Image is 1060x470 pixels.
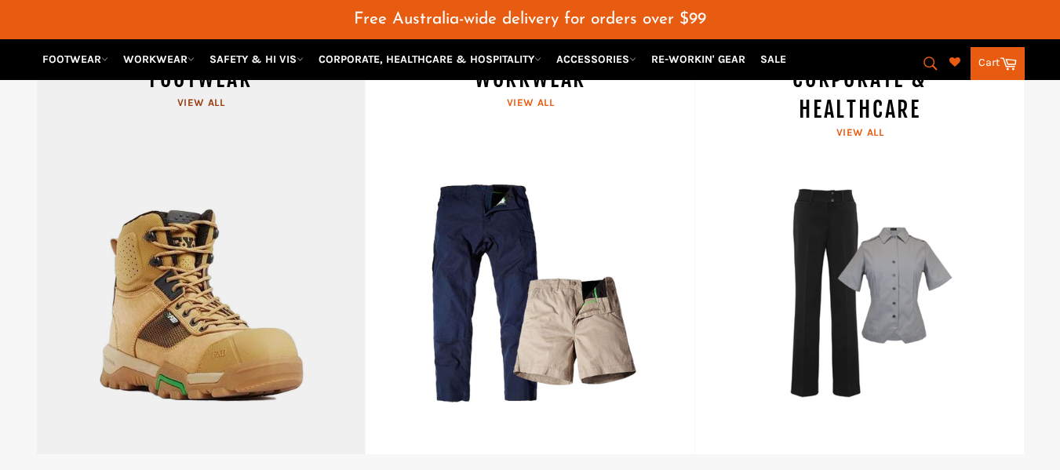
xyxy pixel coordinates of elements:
a: FOOTWEAR View all Workin Gear Boots [36,41,366,455]
a: SAFETY & HI VIS [203,46,310,73]
a: Cart [971,47,1025,80]
a: WORKWEAR View all WORKWEAR [365,41,694,455]
span: Free Australia-wide delivery for orders over $99 [354,11,706,27]
a: FOOTWEAR [36,46,115,73]
a: SALE [754,46,792,73]
a: RE-WORKIN' GEAR [645,46,752,73]
a: CORPORATE, HEALTHCARE & HOSPITALITY [312,46,548,73]
a: WORKWEAR [117,46,201,73]
a: CORPORATE & HEALTHCARE View all wear corporate [694,41,1024,455]
a: ACCESSORIES [550,46,643,73]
